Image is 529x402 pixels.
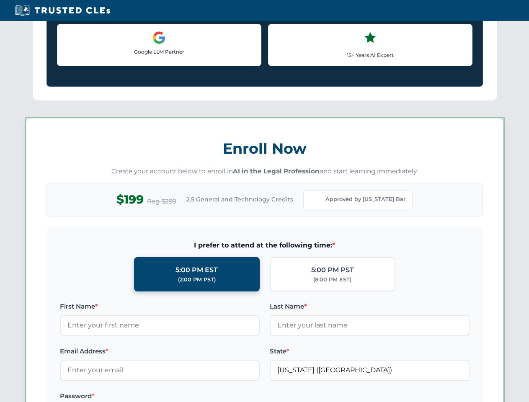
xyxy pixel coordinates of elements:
[313,276,351,284] div: (8:00 PM EST)
[60,391,260,401] label: Password
[152,31,166,44] img: Google
[60,360,260,381] input: Enter your email
[60,240,470,251] span: I prefer to attend at the following time:
[116,190,144,209] span: $199
[270,301,470,312] label: Last Name
[46,167,483,176] p: Create your account below to enroll in and start learning immediately.
[310,194,322,206] img: Florida Bar
[270,360,470,381] input: Florida (FL)
[233,167,320,175] strong: AI in the Legal Profession
[311,265,354,276] div: 5:00 PM PST
[270,315,470,336] input: Enter your last name
[325,195,405,204] span: Approved by [US_STATE] Bar
[186,195,293,204] span: 2.5 General and Technology Credits
[175,265,218,276] div: 5:00 PM EST
[13,4,113,17] img: Trusted CLEs
[60,301,260,312] label: First Name
[64,48,254,56] p: Google LLM Partner
[270,346,470,356] label: State
[178,276,216,284] div: (2:00 PM PST)
[60,346,260,356] label: Email Address
[147,196,176,206] span: Reg $299
[275,51,465,59] p: 15+ Years AI Expert
[46,135,483,162] h3: Enroll Now
[60,315,260,336] input: Enter your first name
